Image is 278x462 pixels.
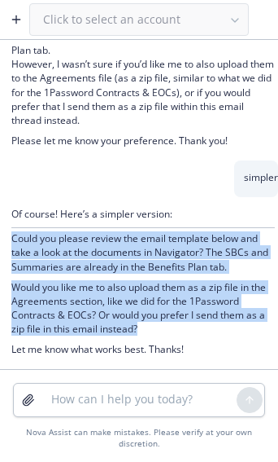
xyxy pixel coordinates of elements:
p: Of course! Here’s a simpler version: [11,207,275,221]
p: Let me know what works best. Thanks! [11,342,275,356]
p: Please let me know your preference. Thank you! [11,134,275,147]
p: simpler [244,170,278,184]
p: Would you like me to also upload them as a zip file in the Agreements section, like we did for th... [11,280,275,337]
p: Could you please review the email template below and take a look at the documents in Navigator? T... [11,231,275,273]
button: Create a new chat [3,7,29,33]
div: Nova Assist can make mistakes. Please verify at your own discretion. [13,427,265,449]
p: Could you please review the email template below and also take a look at the documents in Navigat... [11,2,275,127]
